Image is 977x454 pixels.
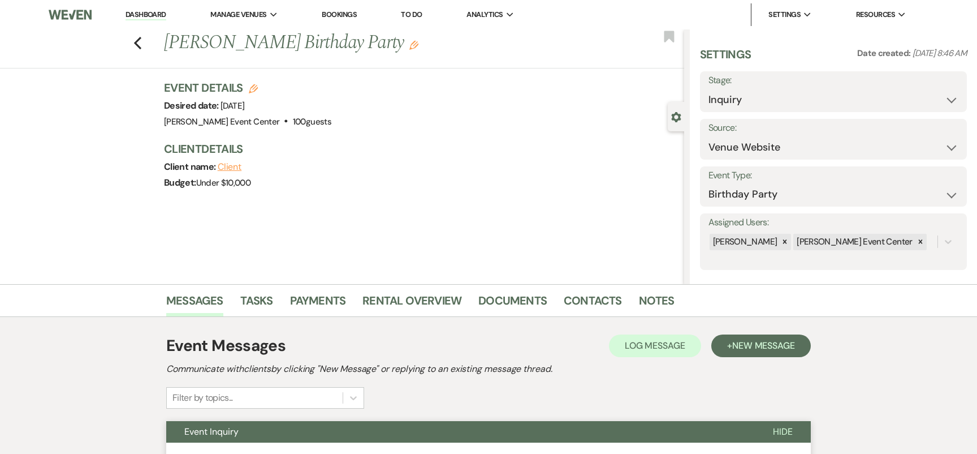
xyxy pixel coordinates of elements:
[710,234,779,250] div: [PERSON_NAME]
[166,334,286,358] h1: Event Messages
[671,111,681,122] button: Close lead details
[184,426,239,438] span: Event Inquiry
[322,10,357,19] a: Bookings
[711,335,811,357] button: +New Message
[732,340,795,352] span: New Message
[708,168,958,184] label: Event Type:
[210,9,266,20] span: Manage Venues
[164,100,221,112] span: Desired date:
[708,72,958,89] label: Stage:
[164,177,196,189] span: Budget:
[166,362,811,376] h2: Communicate with clients by clicking "New Message" or replying to an existing message thread.
[240,292,273,316] a: Tasks
[793,234,914,250] div: [PERSON_NAME] Event Center
[768,9,801,20] span: Settings
[609,335,701,357] button: Log Message
[166,292,223,316] a: Messages
[857,48,913,59] span: Date created:
[166,421,755,443] button: Event Inquiry
[700,46,751,71] h3: Settings
[708,120,958,136] label: Source:
[196,177,251,189] span: Under $10,000
[856,9,895,20] span: Resources
[913,48,967,59] span: [DATE] 8:46 AM
[708,215,958,231] label: Assigned Users:
[478,292,547,316] a: Documents
[755,421,811,443] button: Hide
[218,162,242,172] button: Client
[164,80,331,96] h3: Event Details
[290,292,346,316] a: Payments
[164,116,279,127] span: [PERSON_NAME] Event Center
[639,292,675,316] a: Notes
[164,141,673,157] h3: Client Details
[49,3,92,27] img: Weven Logo
[172,391,233,405] div: Filter by topics...
[401,10,422,19] a: To Do
[466,9,503,20] span: Analytics
[126,10,166,20] a: Dashboard
[409,40,418,50] button: Edit
[164,161,218,173] span: Client name:
[773,426,793,438] span: Hide
[625,340,685,352] span: Log Message
[564,292,622,316] a: Contacts
[221,100,244,112] span: [DATE]
[362,292,461,316] a: Rental Overview
[293,116,331,127] span: 100 guests
[164,29,576,57] h1: [PERSON_NAME] Birthday Party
